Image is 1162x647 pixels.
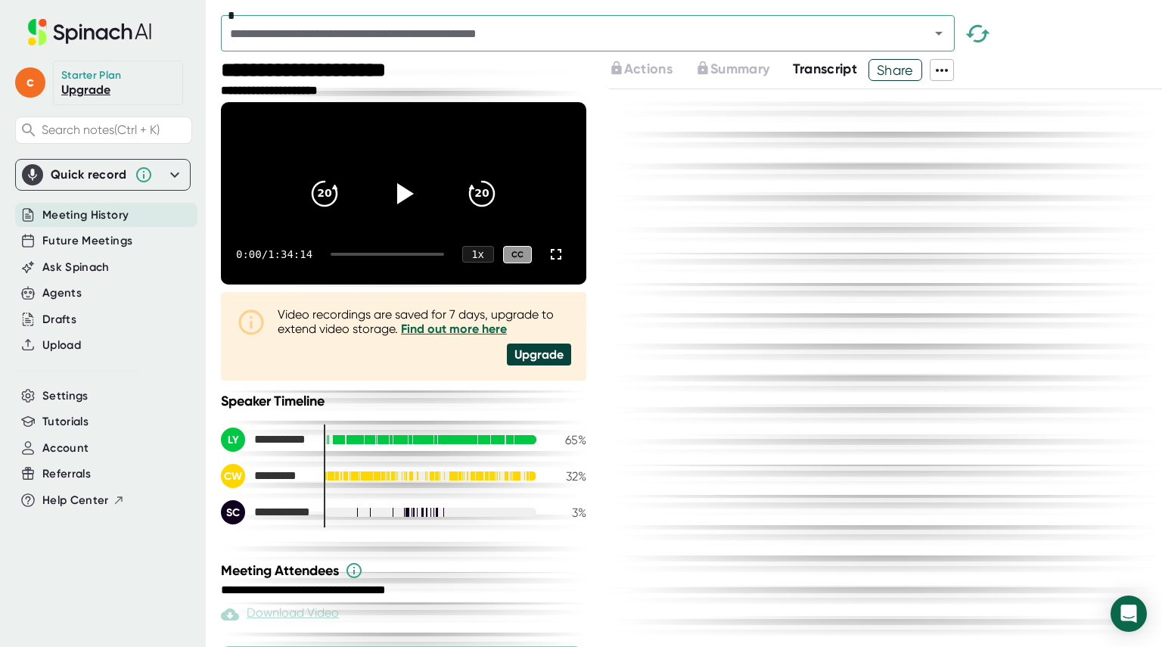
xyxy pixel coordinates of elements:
span: Help Center [42,492,109,509]
button: Referrals [42,465,91,483]
div: Upgrade to access [609,59,695,81]
div: 65 % [548,433,586,447]
div: Calvin Wu [221,464,312,488]
button: Agents [42,285,82,302]
button: Account [42,440,89,457]
div: 0:00 / 1:34:14 [236,248,312,260]
a: Find out more here [401,322,507,336]
div: 1 x [462,246,494,263]
a: Upgrade [61,82,110,97]
button: Summary [695,59,769,79]
div: LY [221,428,245,452]
button: Share [868,59,922,81]
div: 3 % [548,505,586,520]
div: Quick record [22,160,184,190]
button: Help Center [42,492,125,509]
div: CW [221,464,245,488]
div: 32 % [548,469,586,484]
button: Meeting History [42,207,129,224]
span: Transcript [793,61,858,77]
span: Search notes (Ctrl + K) [42,123,160,137]
div: SC [221,500,245,524]
span: Summary [710,61,769,77]
button: Tutorials [42,413,89,431]
button: Upload [42,337,81,354]
div: Starter Plan [61,69,122,82]
div: Video recordings are saved for 7 days, upgrade to extend video storage. [278,307,571,336]
button: Ask Spinach [42,259,110,276]
div: Paid feature [221,605,339,624]
div: Upgrade to access [695,59,792,81]
div: Meeting Attendees [221,561,590,580]
div: Speaker Timeline [221,393,586,409]
button: Transcript [793,59,858,79]
button: Settings [42,387,89,405]
button: Open [928,23,949,44]
div: Quick record [51,167,127,182]
div: Upgrade [507,344,571,365]
span: Actions [624,61,673,77]
button: Actions [609,59,673,79]
div: Stephen Choi [221,500,312,524]
span: Share [869,57,921,83]
button: Future Meetings [42,232,132,250]
span: c [15,67,45,98]
button: Drafts [42,311,76,328]
div: Open Intercom Messenger [1111,596,1147,632]
div: Leslie Yuan [221,428,312,452]
div: CC [503,246,532,263]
